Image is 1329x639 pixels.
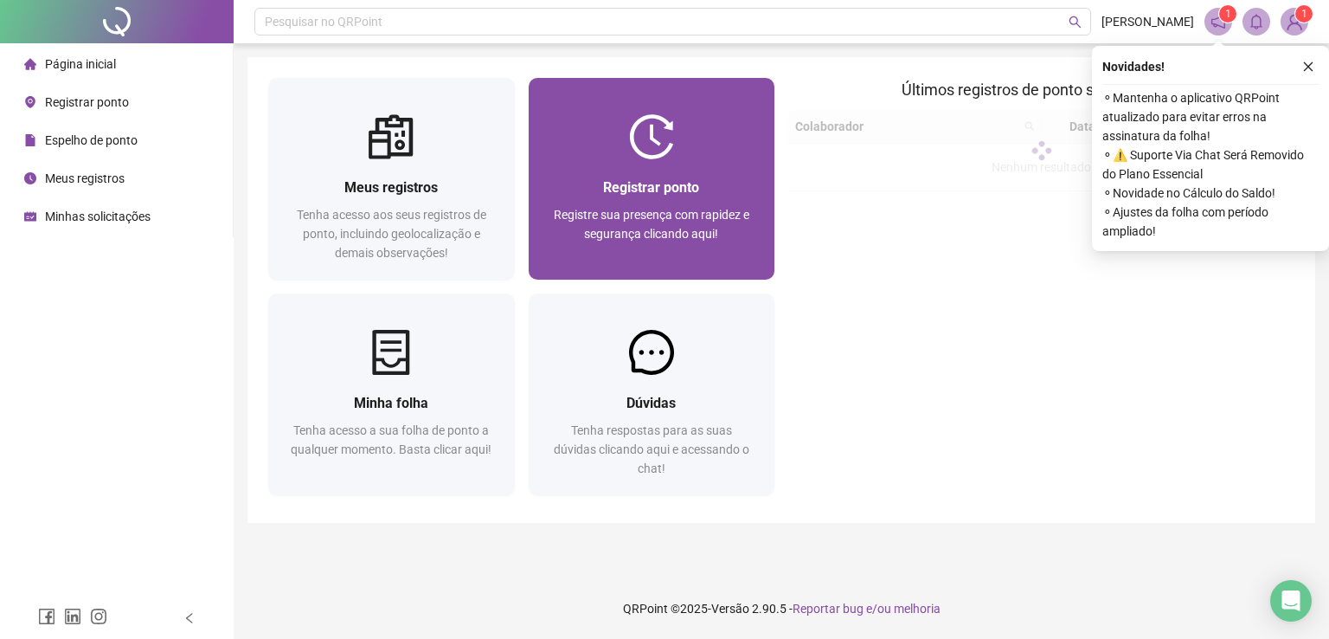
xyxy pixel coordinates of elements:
span: Registrar ponto [603,179,699,196]
span: Dúvidas [626,395,676,411]
span: search [1069,16,1082,29]
span: Minhas solicitações [45,210,151,223]
span: 1 [1301,8,1307,20]
span: file [24,134,36,146]
span: instagram [90,608,107,625]
span: Registre sua presença com rapidez e segurança clicando aqui! [554,208,749,241]
span: bell [1249,14,1264,29]
sup: 1 [1219,5,1236,23]
span: facebook [38,608,55,625]
span: schedule [24,210,36,223]
span: Últimos registros de ponto sincronizados [902,81,1181,99]
span: Página inicial [45,57,116,71]
sup: Atualize o seu contato no menu Meus Dados [1295,5,1313,23]
span: ⚬ ⚠️ Suporte Via Chat Será Removido do Plano Essencial [1102,145,1319,184]
span: Tenha acesso a sua folha de ponto a qualquer momento. Basta clicar aqui! [291,423,491,456]
div: Open Intercom Messenger [1270,580,1312,622]
span: left [183,612,196,624]
span: Novidades ! [1102,57,1165,76]
a: Minha folhaTenha acesso a sua folha de ponto a qualquer momento. Basta clicar aqui! [268,294,515,495]
a: DúvidasTenha respostas para as suas dúvidas clicando aqui e acessando o chat! [529,294,775,495]
span: home [24,58,36,70]
span: Meus registros [45,171,125,185]
span: notification [1210,14,1226,29]
span: Tenha acesso aos seus registros de ponto, incluindo geolocalização e demais observações! [297,208,486,260]
span: Registrar ponto [45,95,129,109]
span: ⚬ Mantenha o aplicativo QRPoint atualizado para evitar erros na assinatura da folha! [1102,88,1319,145]
span: Reportar bug e/ou melhoria [793,602,941,616]
span: linkedin [64,608,81,625]
span: environment [24,96,36,108]
img: 92500 [1281,9,1307,35]
footer: QRPoint © 2025 - 2.90.5 - [234,578,1329,639]
span: Espelho de ponto [45,133,138,147]
span: ⚬ Novidade no Cálculo do Saldo! [1102,184,1319,203]
span: ⚬ Ajustes da folha com período ampliado! [1102,203,1319,241]
a: Registrar pontoRegistre sua presença com rapidez e segurança clicando aqui! [529,78,775,280]
span: close [1302,61,1314,73]
span: Versão [711,602,749,616]
span: Meus registros [344,179,438,196]
span: clock-circle [24,172,36,184]
span: Minha folha [354,395,428,411]
span: 1 [1225,8,1231,20]
span: [PERSON_NAME] [1101,12,1194,31]
span: Tenha respostas para as suas dúvidas clicando aqui e acessando o chat! [554,423,749,475]
a: Meus registrosTenha acesso aos seus registros de ponto, incluindo geolocalização e demais observa... [268,78,515,280]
